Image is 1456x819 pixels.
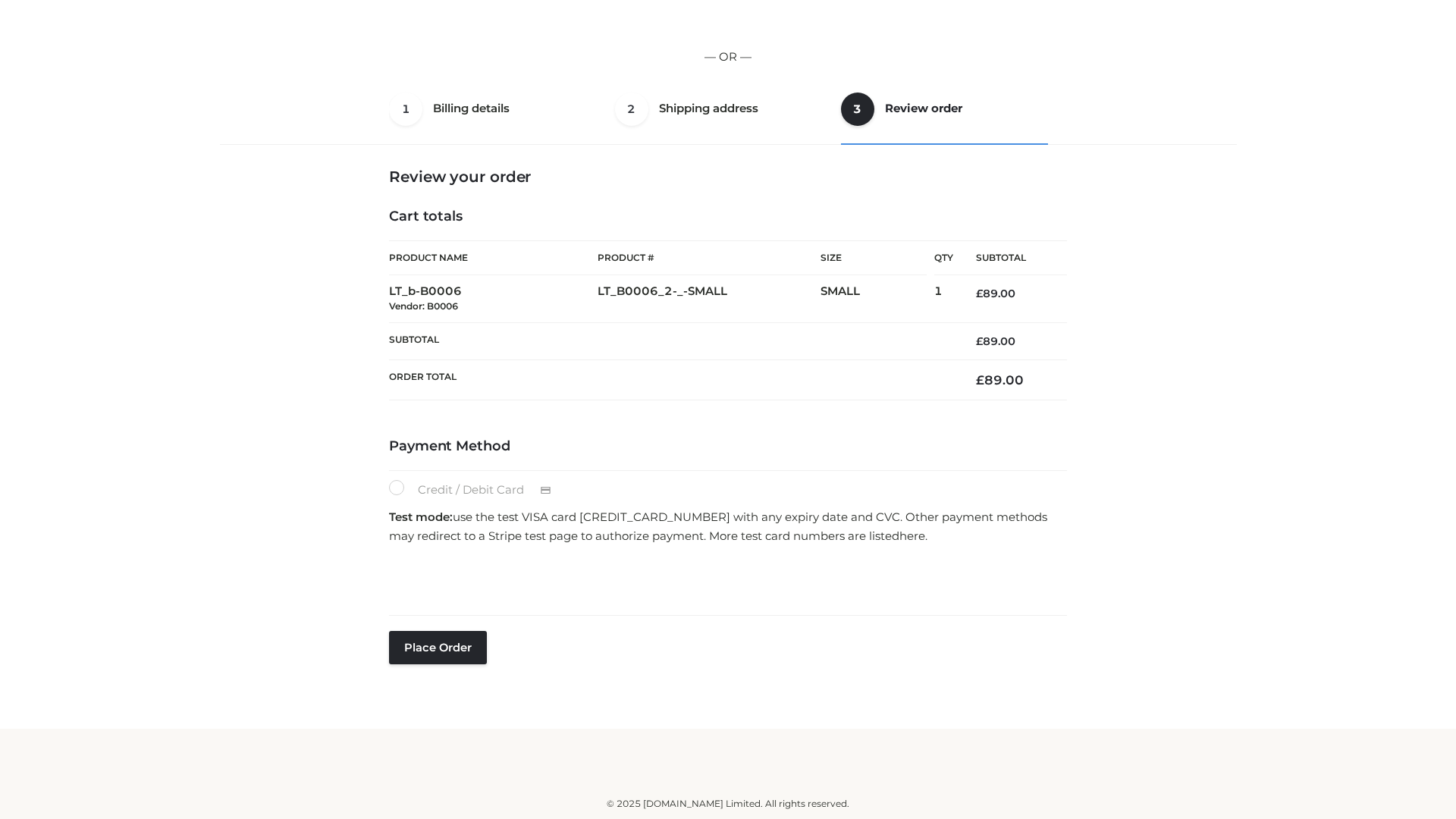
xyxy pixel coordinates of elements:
h3: Review your order [389,168,1067,186]
small: Vendor: B0006 [389,300,458,312]
th: Order Total [389,360,953,400]
td: LT_B0006_2-_-SMALL [598,275,821,323]
th: Subtotal [953,241,1067,275]
strong: Test mode: [389,510,453,524]
td: 1 [934,275,953,323]
p: use the test VISA card [CREDIT_CARD_NUMBER] with any expiry date and CVC. Other payment methods m... [389,507,1067,546]
td: SMALL [821,275,934,323]
p: — OR — [225,47,1231,67]
a: here [899,529,925,543]
span: £ [976,287,983,300]
span: £ [976,334,983,348]
bdi: 89.00 [976,287,1015,300]
h4: Cart totals [389,209,1067,225]
img: Credit / Debit Card [532,482,560,500]
div: © 2025 [DOMAIN_NAME] Limited. All rights reserved. [225,796,1231,811]
th: Product # [598,240,821,275]
th: Subtotal [389,322,953,359]
th: Qty [934,240,953,275]
span: £ [976,372,984,388]
th: Size [821,241,927,275]
bdi: 89.00 [976,372,1024,388]
th: Product Name [389,240,598,275]
label: Credit / Debit Card [389,480,567,500]
td: LT_b-B0006 [389,275,598,323]
iframe: Secure payment input frame [386,551,1064,606]
bdi: 89.00 [976,334,1015,348]
h4: Payment Method [389,438,1067,455]
button: Place order [389,631,487,664]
